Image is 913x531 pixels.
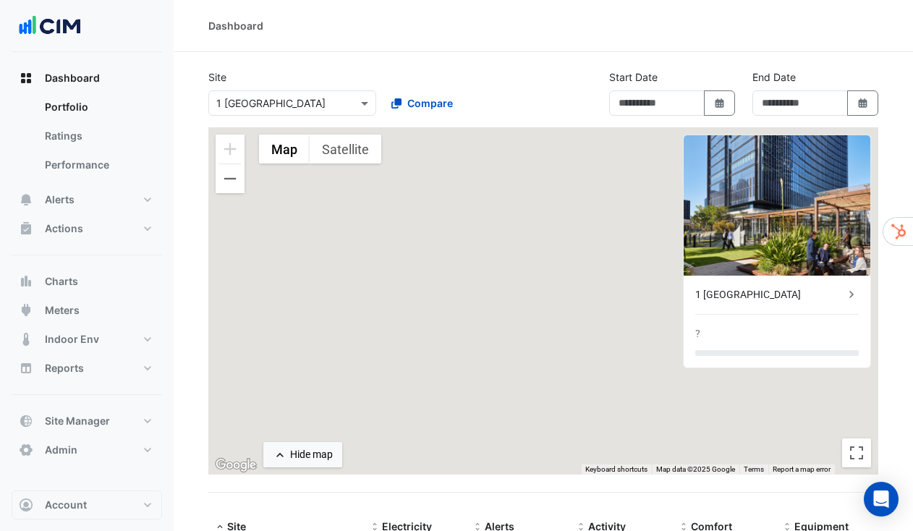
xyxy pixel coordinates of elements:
[12,93,162,185] div: Dashboard
[19,71,33,85] app-icon: Dashboard
[864,482,899,517] div: Open Intercom Messenger
[19,274,33,289] app-icon: Charts
[19,221,33,236] app-icon: Actions
[12,436,162,464] button: Admin
[290,447,333,462] div: Hide map
[19,361,33,375] app-icon: Reports
[19,414,33,428] app-icon: Site Manager
[263,442,342,467] button: Hide map
[45,414,110,428] span: Site Manager
[208,69,226,85] label: Site
[842,438,871,467] button: Toggle fullscreen view
[208,18,263,33] div: Dashboard
[684,135,870,276] img: 1 Melbourne Quarter
[752,69,796,85] label: End Date
[12,407,162,436] button: Site Manager
[407,95,453,111] span: Compare
[12,296,162,325] button: Meters
[45,274,78,289] span: Charts
[19,192,33,207] app-icon: Alerts
[12,185,162,214] button: Alerts
[212,456,260,475] a: Open this area in Google Maps (opens a new window)
[12,490,162,519] button: Account
[609,69,658,85] label: Start Date
[45,303,80,318] span: Meters
[216,135,245,163] button: Zoom in
[656,465,735,473] span: Map data ©2025 Google
[33,93,162,122] a: Portfolio
[585,464,647,475] button: Keyboard shortcuts
[12,325,162,354] button: Indoor Env
[12,267,162,296] button: Charts
[259,135,310,163] button: Show street map
[212,456,260,475] img: Google
[45,71,100,85] span: Dashboard
[773,465,831,473] a: Report a map error
[45,332,99,347] span: Indoor Env
[45,498,87,512] span: Account
[695,326,700,341] div: ?
[382,90,462,116] button: Compare
[12,64,162,93] button: Dashboard
[216,164,245,193] button: Zoom out
[19,443,33,457] app-icon: Admin
[310,135,381,163] button: Show satellite imagery
[19,303,33,318] app-icon: Meters
[857,97,870,109] fa-icon: Select Date
[45,361,84,375] span: Reports
[33,150,162,179] a: Performance
[12,354,162,383] button: Reports
[45,443,77,457] span: Admin
[695,287,844,302] div: 1 [GEOGRAPHIC_DATA]
[744,465,764,473] a: Terms (opens in new tab)
[19,332,33,347] app-icon: Indoor Env
[33,122,162,150] a: Ratings
[45,221,83,236] span: Actions
[12,214,162,243] button: Actions
[45,192,75,207] span: Alerts
[713,97,726,109] fa-icon: Select Date
[17,12,82,41] img: Company Logo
